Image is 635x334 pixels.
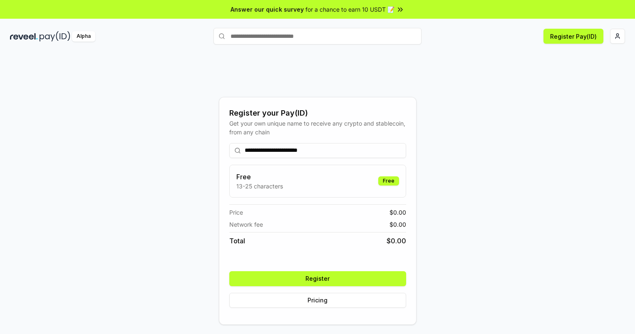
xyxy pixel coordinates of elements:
[389,208,406,217] span: $ 0.00
[378,176,399,186] div: Free
[229,107,406,119] div: Register your Pay(ID)
[389,220,406,229] span: $ 0.00
[229,271,406,286] button: Register
[387,236,406,246] span: $ 0.00
[10,31,38,42] img: reveel_dark
[229,119,406,136] div: Get your own unique name to receive any crypto and stablecoin, from any chain
[229,236,245,246] span: Total
[543,29,603,44] button: Register Pay(ID)
[229,220,263,229] span: Network fee
[229,293,406,308] button: Pricing
[305,5,394,14] span: for a chance to earn 10 USDT 📝
[236,182,283,191] p: 13-25 characters
[231,5,304,14] span: Answer our quick survey
[236,172,283,182] h3: Free
[40,31,70,42] img: pay_id
[229,208,243,217] span: Price
[72,31,95,42] div: Alpha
